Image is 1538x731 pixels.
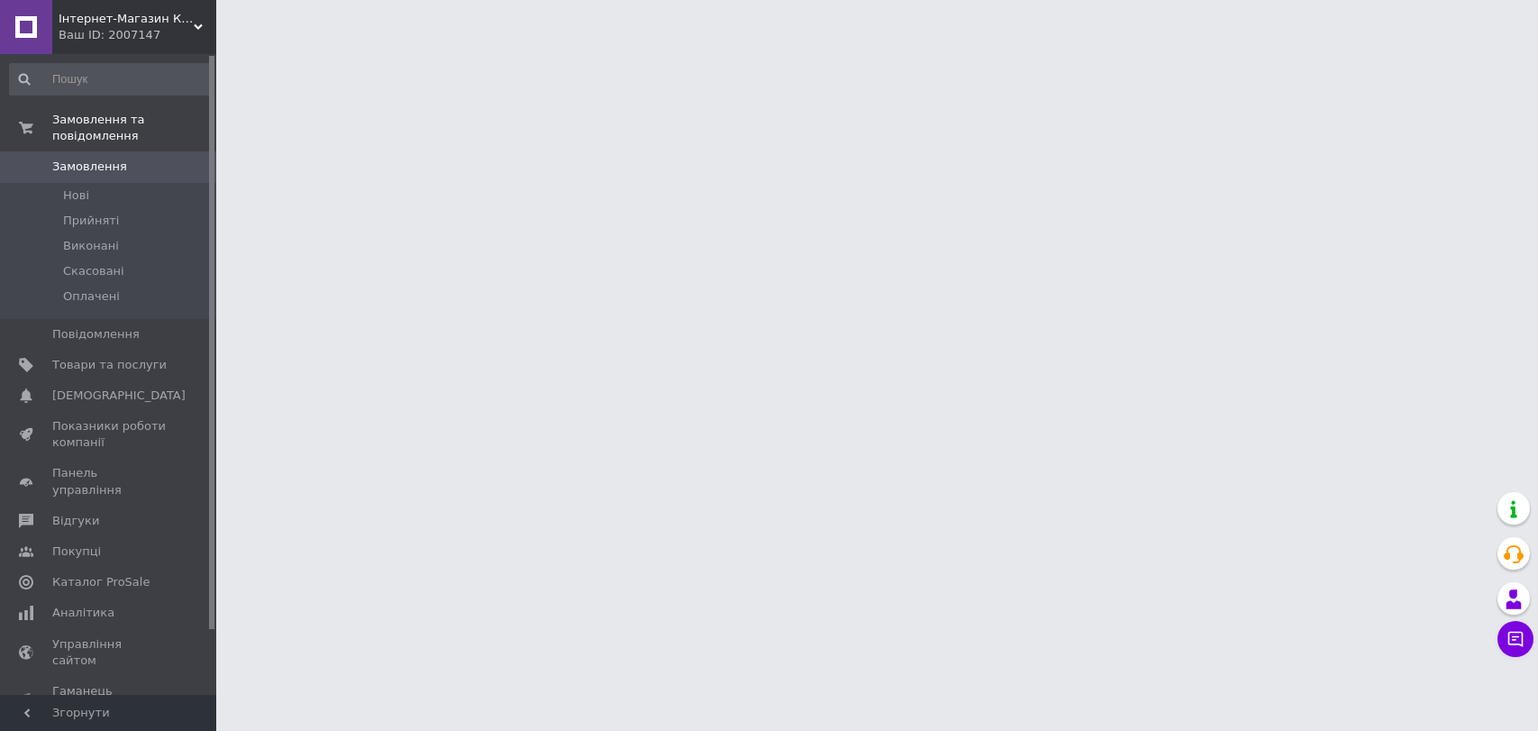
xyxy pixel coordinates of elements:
span: Оплачені [63,288,120,305]
span: Повідомлення [52,326,140,343]
span: Покупці [52,544,101,560]
span: Каталог ProSale [52,574,150,590]
span: Аналітика [52,605,114,621]
div: Ваш ID: 2007147 [59,27,216,43]
span: Управління сайтом [52,636,167,669]
span: Інтернет-Магазин Кросівок [59,11,194,27]
span: Прийняті [63,213,119,229]
button: Чат з покупцем [1497,621,1533,657]
span: Показники роботи компанії [52,418,167,451]
span: Скасовані [63,263,124,279]
input: Пошук [9,63,212,96]
span: Нові [63,187,89,204]
span: [DEMOGRAPHIC_DATA] [52,388,186,404]
span: Гаманець компанії [52,683,167,716]
span: Замовлення [52,159,127,175]
span: Товари та послуги [52,357,167,373]
span: Замовлення та повідомлення [52,112,216,144]
span: Відгуки [52,513,99,529]
span: Панель управління [52,465,167,498]
span: Виконані [63,238,119,254]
